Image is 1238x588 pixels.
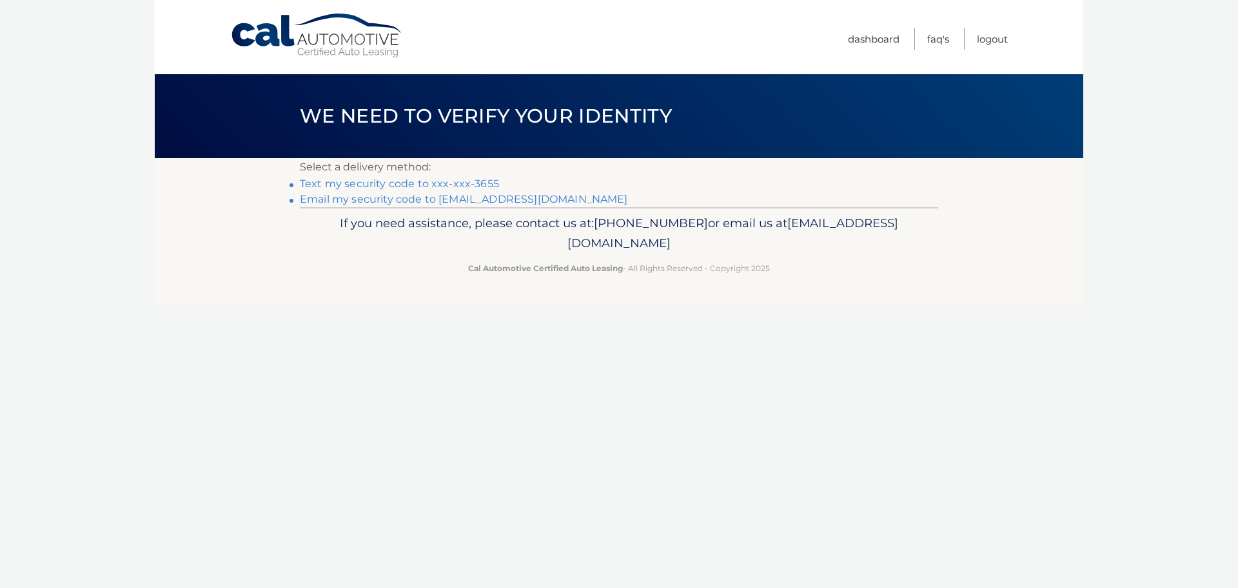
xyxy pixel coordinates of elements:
a: Dashboard [848,28,899,50]
span: We need to verify your identity [300,104,672,128]
a: Email my security code to [EMAIL_ADDRESS][DOMAIN_NAME] [300,193,628,205]
p: If you need assistance, please contact us at: or email us at [308,213,930,254]
a: Logout [977,28,1008,50]
p: - All Rights Reserved - Copyright 2025 [308,261,930,275]
a: FAQ's [927,28,949,50]
a: Cal Automotive [230,13,404,59]
p: Select a delivery method: [300,158,938,176]
a: Text my security code to xxx-xxx-3655 [300,177,499,190]
strong: Cal Automotive Certified Auto Leasing [468,263,623,273]
span: [PHONE_NUMBER] [594,216,708,230]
